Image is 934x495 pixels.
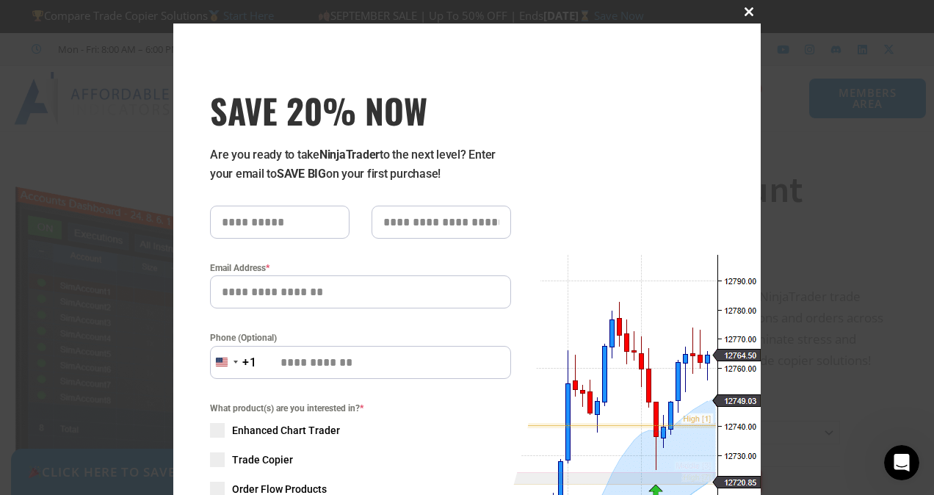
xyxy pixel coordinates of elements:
[242,353,257,372] div: +1
[210,145,511,184] p: Are you ready to take to the next level? Enter your email to on your first purchase!
[232,423,340,438] span: Enhanced Chart Trader
[319,148,380,162] strong: NinjaTrader
[210,346,257,379] button: Selected country
[210,261,511,275] label: Email Address
[210,330,511,345] label: Phone (Optional)
[210,90,511,131] h3: SAVE 20% NOW
[210,401,511,416] span: What product(s) are you interested in?
[884,445,919,480] iframe: Intercom live chat
[210,452,511,467] label: Trade Copier
[210,423,511,438] label: Enhanced Chart Trader
[232,452,293,467] span: Trade Copier
[277,167,326,181] strong: SAVE BIG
